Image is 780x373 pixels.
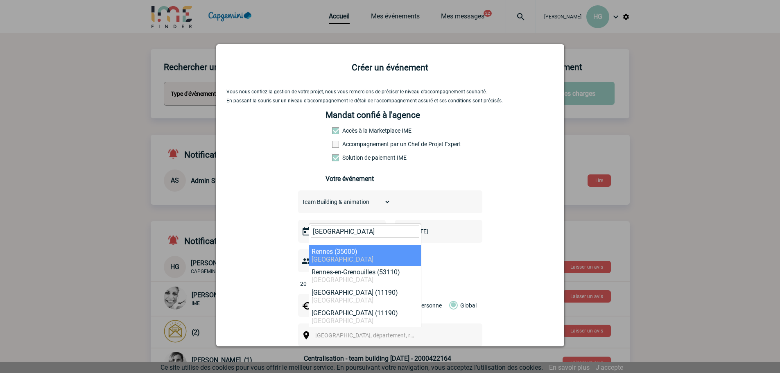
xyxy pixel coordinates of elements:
li: [GEOGRAPHIC_DATA] (11190) [309,307,421,327]
span: [GEOGRAPHIC_DATA] [312,276,373,284]
label: Global [449,294,454,317]
p: En passant la souris sur un niveau d’accompagnement le détail de l’accompagnement assuré et ses c... [226,98,554,104]
h3: Votre événement [326,175,454,183]
span: [GEOGRAPHIC_DATA] [312,255,373,263]
li: Rennes-en-Grenouilles (53110) [309,266,421,286]
li: [GEOGRAPHIC_DATA] (11190) [309,286,421,307]
span: [GEOGRAPHIC_DATA] [312,296,373,304]
label: Prestation payante [332,141,368,147]
p: Vous nous confiez la gestion de votre projet, nous vous remercions de préciser le niveau d’accomp... [226,89,554,95]
li: Rennes (35000) [309,245,421,266]
span: [GEOGRAPHIC_DATA], département, région... [315,332,429,339]
h4: Mandat confié à l'agence [326,110,420,120]
h2: Créer un événement [226,63,554,72]
input: Nombre de participants [298,278,375,289]
label: Conformité aux process achat client, Prise en charge de la facturation, Mutualisation de plusieur... [332,154,368,161]
label: Accès à la Marketplace IME [332,127,368,134]
span: [GEOGRAPHIC_DATA] [312,317,373,325]
input: Date de fin [409,226,466,237]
